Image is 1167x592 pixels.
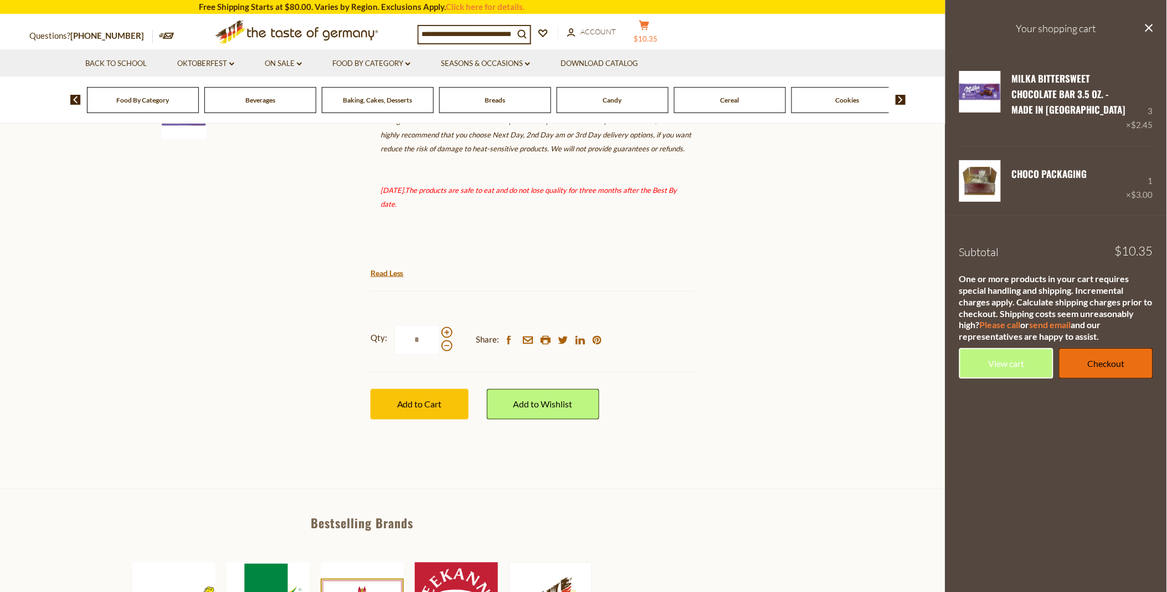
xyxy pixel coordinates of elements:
a: Food By Category [116,96,169,104]
a: [PHONE_NUMBER] [71,30,145,40]
span: Add to Cart [397,399,442,410]
button: $10.35 [628,20,661,48]
span: $2.45 [1132,120,1153,130]
strong: Qty: [371,331,387,345]
a: On Sale [265,58,302,70]
a: Cereal [721,96,739,104]
a: Oktoberfest [177,58,234,70]
a: Food By Category [332,58,410,70]
span: [DATE]. [381,186,405,195]
a: View cart [959,348,1053,379]
span: $10.35 [1115,245,1153,257]
a: Breads [485,96,505,104]
a: Download Catalog [561,58,638,70]
em: We ship heat-sensitive products (sausages, breads, chocolates) all year round. During warm temper... [381,75,692,195]
a: Cookies [835,96,859,104]
span: $10.35 [634,34,657,43]
input: Qty: [394,325,440,355]
a: Please call [980,319,1021,330]
span: Subtotal [959,245,999,259]
a: Checkout [1059,348,1153,379]
a: Read Less [371,268,404,279]
img: Milka Bittersweet Chocolate Bar [959,71,1001,113]
button: Add to Cart [371,389,469,420]
a: Beverages [245,96,275,104]
a: Candy [603,96,622,104]
img: CHOCO Packaging [959,160,1001,202]
em: The products are safe to eat and do not lose quality for three months after the Best By date. [381,186,677,208]
a: Click here for details. [446,2,525,12]
a: send email [1030,319,1071,330]
a: CHOCO Packaging [1012,167,1087,181]
a: Baking, Cakes, Desserts [343,96,412,104]
a: Account [567,26,616,38]
p: Questions? [30,29,153,43]
a: Milka Bittersweet Chocolate Bar 3.5 oz. - made in [GEOGRAPHIC_DATA] [1012,72,1126,117]
a: Seasons & Occasions [441,58,530,70]
a: Back to School [85,58,147,70]
div: One or more products in your cart requires special handling and shipping. Incremental charges app... [959,273,1153,343]
img: next arrow [896,95,906,105]
span: Account [581,27,616,36]
div: 1 × [1127,160,1153,202]
a: Add to Wishlist [487,389,599,420]
span: $3.00 [1132,190,1153,200]
a: Milka Bittersweet Chocolate Bar [959,71,1001,132]
div: 3 × [1127,71,1153,132]
span: Share: [476,333,500,347]
img: previous arrow [70,95,81,105]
